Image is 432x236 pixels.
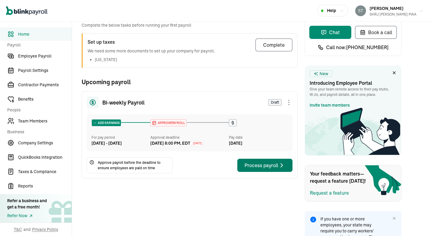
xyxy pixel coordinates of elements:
[355,26,397,39] button: Book a call
[310,170,370,184] span: Your feedback matters—request a feature [DATE]!
[91,135,150,140] div: For pay period
[255,38,292,52] button: Complete
[244,162,285,169] div: Process payroll
[326,44,388,51] span: Call now: [PHONE_NUMBER]
[7,129,68,135] span: Business
[353,3,426,18] button: [PERSON_NAME]SHRJ [PERSON_NAME] MAA
[329,171,432,236] iframe: Chat Widget
[18,183,72,189] span: Reports
[18,118,72,124] span: Team Members
[92,119,121,126] div: ADD EARNINGS
[229,135,288,140] div: Pay date
[91,140,150,146] div: [DATE] - [DATE]
[327,7,336,14] span: Help
[150,135,226,140] div: Approval deadline
[7,213,47,219] a: Refer Now
[237,159,292,172] button: Process payroll
[309,26,351,39] button: Chat
[310,102,350,108] a: Invite team members
[18,140,72,146] span: Company Settings
[229,140,288,146] div: [DATE]
[88,38,215,46] h3: Set up taxes
[193,141,202,146] span: [DATE]
[95,57,215,63] li: [US_STATE]
[7,198,47,210] div: Refer a business and get a free month!
[6,2,47,19] nav: Global
[370,6,403,11] span: [PERSON_NAME]
[370,12,416,17] div: SHRJ [PERSON_NAME] MAA
[32,226,58,232] span: Privacy Policy
[263,41,285,49] div: Complete
[310,87,397,97] p: Give your team remote access to their pay stubs, W‑2s, and payroll details, all in one place.
[18,169,72,175] span: Taxes & Compliance
[7,42,68,48] span: Payroll
[18,96,72,102] span: Benefits
[268,99,282,106] span: Draft
[18,82,72,88] span: Contractor Payments
[18,31,72,37] span: Home
[98,160,170,171] span: Approve payroll before the deadline to ensure employees are paid on time
[18,53,72,59] span: Employee Payroll
[18,154,72,161] span: QuickBooks Integration
[321,29,340,36] div: Chat
[82,22,298,28] span: Complete the below tasks before running your first payroll
[360,29,392,36] div: Book a call
[18,67,72,74] span: Payroll Settings
[88,48,215,54] p: We need some more documents to set up your company for payroll.
[317,5,348,16] button: Help
[310,189,349,196] button: Request a feature
[82,78,298,87] span: Upcoming payroll
[14,226,22,232] span: T&C
[157,121,185,125] span: APPROVE PAYROLL
[310,79,397,87] h3: Introducing Employee Portal
[150,140,190,146] div: [DATE] 8:00 PM, EDT
[319,71,328,77] span: New
[102,99,145,107] span: Bi-weekly Payroll
[7,107,68,113] span: People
